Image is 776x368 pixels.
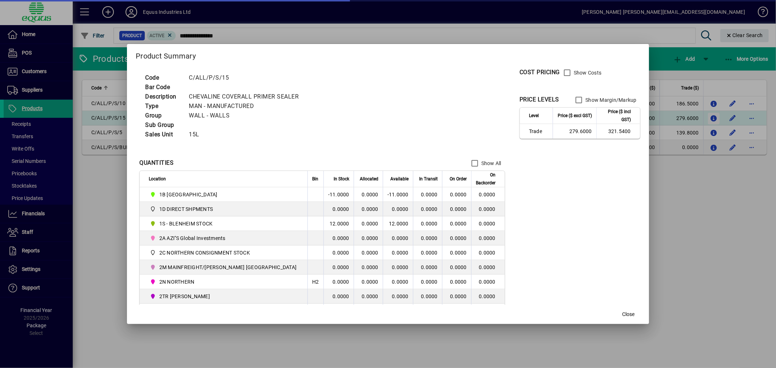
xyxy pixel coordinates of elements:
span: 0.0000 [450,192,467,197]
td: 0.0000 [383,289,413,304]
td: 0.0000 [354,289,383,304]
span: 2N NORTHERN [159,278,195,285]
span: 1S - BLENHEIM STOCK [149,219,299,228]
span: 0.0000 [450,279,467,285]
td: 15L [185,130,307,139]
span: 1S - BLENHEIM STOCK [159,220,213,227]
span: 0.0000 [450,264,467,270]
td: 0.0000 [354,275,383,289]
span: Available [390,175,409,183]
td: C/ALL/P/S/15 [185,73,307,83]
td: -11.0000 [383,187,413,202]
td: 0.0000 [383,231,413,245]
td: H2 [307,275,323,289]
td: 5.0000 [383,304,413,318]
span: 2A AZI''S Global Investments [149,234,299,243]
td: 0.0000 [471,202,505,216]
span: 2C NORTHERN CONSIGNMENT STOCK [149,248,299,257]
td: WALL - WALLS [185,111,307,120]
td: 0.0000 [383,245,413,260]
span: 0.0000 [421,264,438,270]
span: 0.0000 [450,250,467,256]
td: 0.0000 [354,231,383,245]
td: 0.0000 [323,289,354,304]
span: In Transit [419,175,438,183]
div: QUANTITIES [139,159,174,167]
span: 0.0000 [421,293,438,299]
td: 0.0000 [323,231,354,245]
td: 0.0000 [354,216,383,231]
td: 0.0000 [471,216,505,231]
span: On Order [450,175,467,183]
td: Group [142,111,185,120]
td: Sales Unit [142,130,185,139]
td: 321.5400 [596,124,640,139]
td: 0.0000 [471,231,505,245]
div: COST PRICING [520,68,560,77]
div: PRICE LEVELS [520,95,559,104]
td: 0.0000 [471,260,505,275]
td: 12.0000 [383,216,413,231]
td: Code [142,73,185,83]
td: 0.0000 [354,202,383,216]
h2: Product Summary [127,44,649,65]
span: Price ($ excl GST) [558,112,592,120]
td: 0.0000 [471,187,505,202]
td: 0.0000 [471,304,505,318]
span: Bin [312,175,318,183]
td: 0.0000 [383,202,413,216]
td: Type [142,101,185,111]
td: 0.0000 [323,202,354,216]
td: 0.0000 [323,275,354,289]
td: 0.0000 [323,260,354,275]
span: On Backorder [476,171,496,187]
span: 0.0000 [450,235,467,241]
span: 0.0000 [421,192,438,197]
span: 2M MAINFREIGHT/OWENS AUCKLAND [149,263,299,272]
span: 0.0000 [421,250,438,256]
span: Price ($ incl GST) [601,108,631,124]
span: In Stock [334,175,349,183]
span: 2N NORTHERN [149,277,299,286]
span: Level [529,112,539,120]
td: 0.0000 [323,245,354,260]
td: 12.0000 [323,216,354,231]
button: Close [617,308,640,321]
span: 2M MAINFREIGHT/[PERSON_NAME] [GEOGRAPHIC_DATA] [159,264,297,271]
label: Show Margin/Markup [584,96,637,104]
td: 0.0000 [354,187,383,202]
span: 0.0000 [450,293,467,299]
span: 2A AZI''S Global Investments [159,235,226,242]
td: 0.0000 [471,289,505,304]
span: 0.0000 [421,206,438,212]
td: 0.0000 [471,245,505,260]
td: Description [142,92,185,101]
td: 0.0000 [383,260,413,275]
td: 279.6000 [553,124,596,139]
td: 0.0000 [354,304,383,318]
span: Trade [529,128,548,135]
td: 0.0000 [354,245,383,260]
td: Bar Code [142,83,185,92]
span: 1B [GEOGRAPHIC_DATA] [159,191,218,198]
span: Allocated [360,175,378,183]
span: 0.0000 [421,279,438,285]
span: Close [622,311,635,318]
td: Sub Group [142,120,185,130]
label: Show Costs [572,69,602,76]
td: -11.0000 [323,187,354,202]
span: 2TR [PERSON_NAME] [159,293,210,300]
span: Location [149,175,166,183]
td: CHEVALINE COVERALL PRIMER SEALER [185,92,307,101]
label: Show All [480,160,501,167]
span: 0.0000 [450,206,467,212]
td: 0.0000 [383,275,413,289]
td: MAN - MANUFACTURED [185,101,307,111]
span: 2C NORTHERN CONSIGNMENT STOCK [159,249,250,256]
span: 1D DIRECT SHPMENTS [159,205,213,213]
td: B8 [307,304,323,318]
td: 0.0000 [471,275,505,289]
span: 0.0000 [450,221,467,227]
span: 2TR TOM RYAN CARTAGE [149,292,299,301]
span: 0.0000 [421,235,438,241]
